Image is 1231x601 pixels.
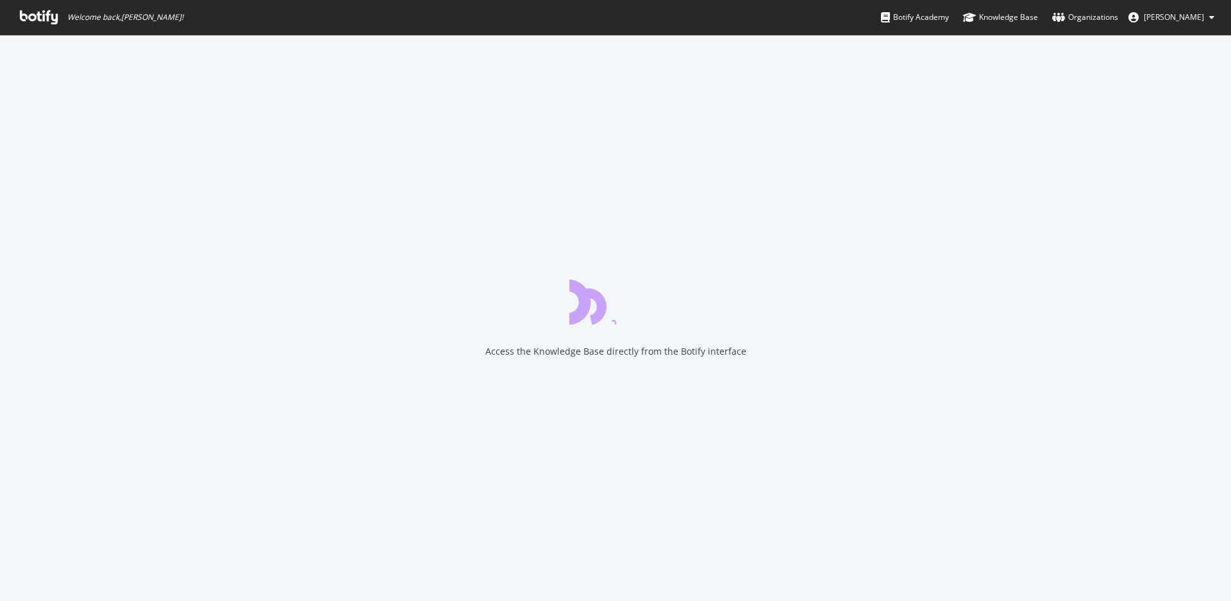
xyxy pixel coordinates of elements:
[67,12,183,22] span: Welcome back, [PERSON_NAME] !
[569,278,662,325] div: animation
[485,345,746,358] div: Access the Knowledge Base directly from the Botify interface
[1144,12,1204,22] span: Angelique Fromentin
[963,11,1038,24] div: Knowledge Base
[1052,11,1118,24] div: Organizations
[881,11,949,24] div: Botify Academy
[1118,7,1225,28] button: [PERSON_NAME]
